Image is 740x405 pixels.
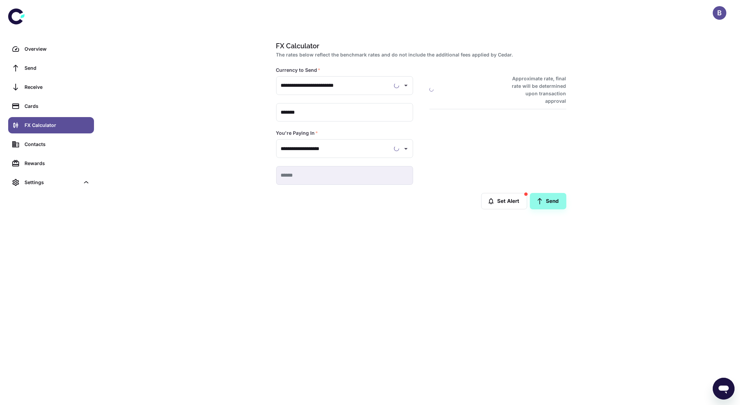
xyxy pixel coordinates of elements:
[8,79,94,95] a: Receive
[276,130,318,136] label: You're Paying In
[505,75,566,105] h6: Approximate rate, final rate will be determined upon transaction approval
[713,378,735,400] iframe: Button to launch messaging window
[25,45,90,53] div: Overview
[8,174,94,191] div: Settings
[8,60,94,76] a: Send
[25,141,90,148] div: Contacts
[481,193,527,209] button: Set Alert
[401,81,411,90] button: Open
[8,41,94,57] a: Overview
[25,160,90,167] div: Rewards
[713,6,726,20] button: B
[8,98,94,114] a: Cards
[276,41,564,51] h1: FX Calculator
[25,102,90,110] div: Cards
[530,193,566,209] a: Send
[276,67,321,74] label: Currency to Send
[25,121,90,129] div: FX Calculator
[25,83,90,91] div: Receive
[25,179,80,186] div: Settings
[401,144,411,153] button: Open
[8,136,94,152] a: Contacts
[25,64,90,72] div: Send
[8,117,94,133] a: FX Calculator
[8,155,94,172] a: Rewards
